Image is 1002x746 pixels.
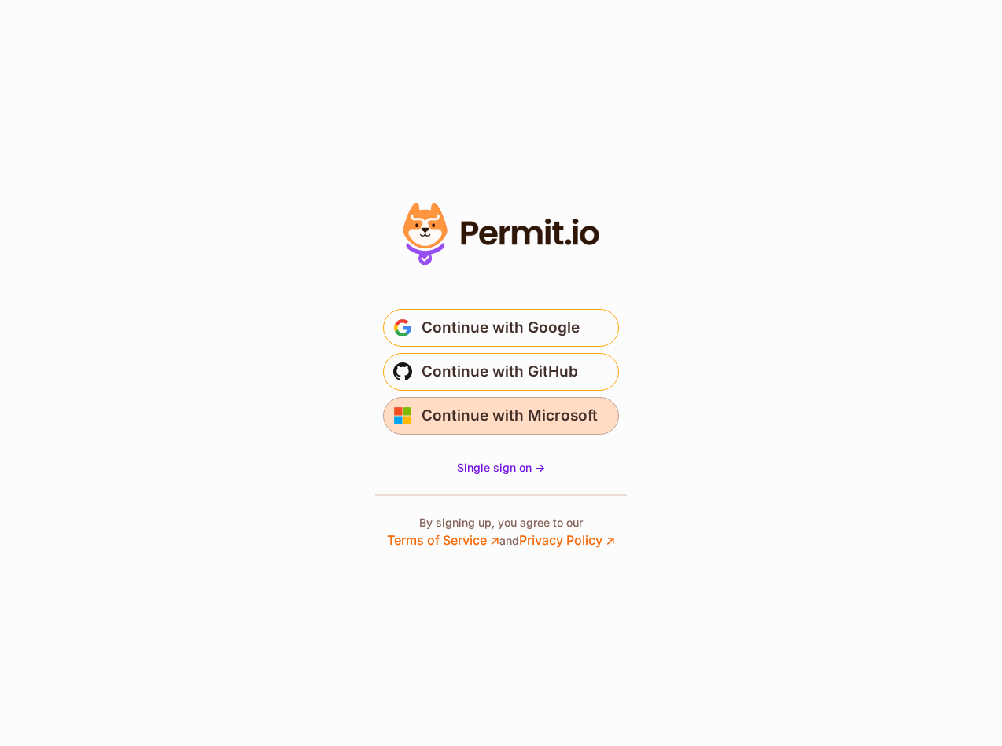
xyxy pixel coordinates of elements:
p: By signing up, you agree to our and [387,515,615,549]
span: Continue with Google [422,315,580,340]
a: Single sign on -> [457,460,545,476]
a: Privacy Policy ↗ [519,532,615,548]
span: Continue with Microsoft [422,403,598,428]
button: Continue with GitHub [383,353,619,391]
span: Continue with GitHub [422,359,578,384]
button: Continue with Microsoft [383,397,619,435]
span: Single sign on -> [457,461,545,474]
a: Terms of Service ↗ [387,532,499,548]
button: Continue with Google [383,309,619,347]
